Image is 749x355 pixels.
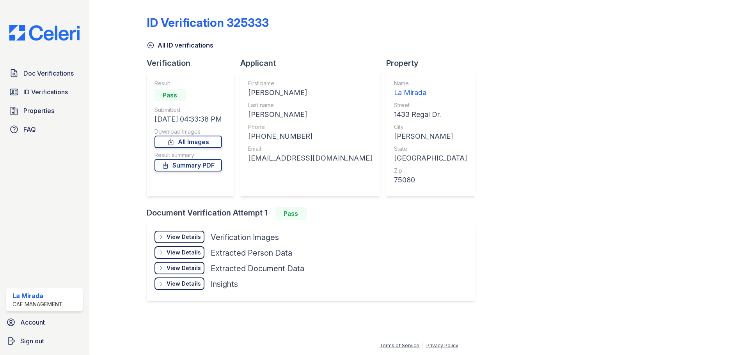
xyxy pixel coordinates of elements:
div: Download Images [154,128,222,136]
div: Pass [275,207,307,220]
div: [GEOGRAPHIC_DATA] [394,153,467,164]
span: Account [20,318,45,327]
a: Sign out [3,333,86,349]
div: [DATE] 04:33:38 PM [154,114,222,125]
div: [EMAIL_ADDRESS][DOMAIN_NAME] [248,153,372,164]
div: Submitted [154,106,222,114]
div: View Details [167,264,201,272]
a: Terms of Service [380,343,419,348]
div: [PERSON_NAME] [248,87,372,98]
div: Result summary [154,151,222,159]
div: Applicant [240,58,386,69]
div: [PHONE_NUMBER] [248,131,372,142]
a: Account [3,314,86,330]
div: View Details [167,280,201,288]
div: Verification [147,58,240,69]
div: La Mirada [394,87,467,98]
div: Zip [394,167,467,175]
div: Extracted Person Data [211,247,292,258]
div: Last name [248,101,372,109]
div: [PERSON_NAME] [394,131,467,142]
div: View Details [167,233,201,241]
span: Doc Verifications [23,69,74,78]
div: View Details [167,249,201,256]
div: ID Verification 325333 [147,16,269,30]
div: Phone [248,123,372,131]
div: Result [154,79,222,87]
a: Properties [6,103,83,118]
span: ID Verifications [23,87,68,97]
img: CE_Logo_Blue-a8612792a0a2168367f1c8372b55b34899dd931a85d93a1a3d3e32e68fde9ad4.png [3,25,86,41]
div: Extracted Document Data [211,263,304,274]
div: City [394,123,467,131]
a: Summary PDF [154,159,222,171]
span: Sign out [20,336,44,346]
div: Document Verification Attempt 1 [147,207,481,220]
a: Name La Mirada [394,79,467,98]
a: Doc Verifications [6,65,83,81]
div: CAF Management [12,300,63,308]
div: [PERSON_NAME] [248,109,372,120]
span: Properties [23,106,54,115]
div: Name [394,79,467,87]
div: | [422,343,424,348]
div: Property [386,58,481,69]
a: Privacy Policy [426,343,458,348]
a: FAQ [6,122,83,137]
div: Pass [154,89,186,101]
div: First name [248,79,372,87]
div: Verification Images [211,232,279,243]
span: FAQ [23,125,36,134]
a: All ID verifications [147,41,213,50]
div: 75080 [394,175,467,185]
div: 1433 Regal Dr. [394,109,467,120]
a: All Images [154,136,222,148]
div: State [394,145,467,153]
div: La Mirada [12,291,63,300]
div: Street [394,101,467,109]
a: ID Verifications [6,84,83,100]
div: Insights [211,279,238,290]
div: Email [248,145,372,153]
